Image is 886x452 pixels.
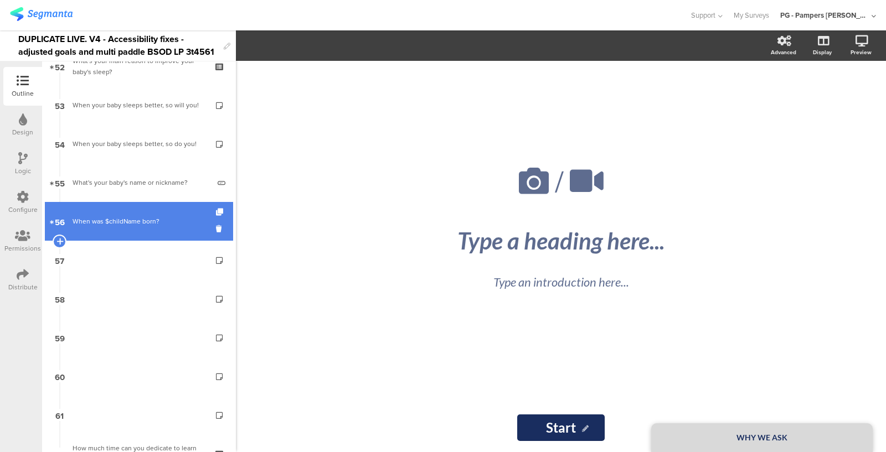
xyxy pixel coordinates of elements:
div: Logic [15,166,31,176]
a: 60 [45,357,233,396]
span: 60 [55,370,65,382]
i: Delete [216,224,225,234]
a: 56 When was $childName born? [45,202,233,241]
div: Configure [8,205,38,215]
div: Design [12,127,33,137]
div: Display [813,48,832,56]
a: 55 What's your baby's name or nickname?​ [45,163,233,202]
div: PG - Pampers [PERSON_NAME] [780,10,869,20]
a: 58 [45,279,233,318]
div: What's your baby's name or nickname?​ [73,177,209,188]
span: Support [691,10,715,20]
span: 52 [55,60,65,72]
span: 55 [55,176,65,189]
div: Permissions [4,243,41,253]
div: When your baby sleeps better, so do you! [73,138,205,149]
a: 52 What's your main reason to improve your baby's sleep? [45,47,233,86]
span: 59 [55,331,65,344]
div: Advanced [771,48,796,56]
i: Duplicate [216,209,225,216]
div: When your baby sleeps better, so will you! [73,100,205,111]
strong: WHY WE ASK [736,433,787,442]
a: 54 When your baby sleeps better, so do you! [45,124,233,163]
div: Type an introduction here... [367,273,755,291]
a: 53 When your baby sleeps better, so will you! [45,86,233,124]
span: 57 [55,254,64,266]
div: Type a heading here... [356,227,766,254]
div: When was $childName born? [73,216,205,227]
span: 54 [55,138,65,150]
span: 58 [55,293,65,305]
a: 57 [45,241,233,279]
div: Preview [851,48,872,56]
img: segmanta logo [10,7,73,21]
div: What's your main reason to improve your baby's sleep? [73,55,205,77]
div: Outline [12,89,34,98]
input: Start [517,414,605,441]
span: 56 [55,215,65,227]
a: 61 [45,396,233,434]
span: 61 [55,409,64,421]
span: / [555,160,564,204]
a: 59 [45,318,233,357]
span: 53 [55,99,65,111]
div: DUPLICATE LIVE. V4 - Accessibility fixes - adjusted goals and multi paddle BSOD LP 3t4561 [18,30,218,61]
div: Distribute [8,282,38,292]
